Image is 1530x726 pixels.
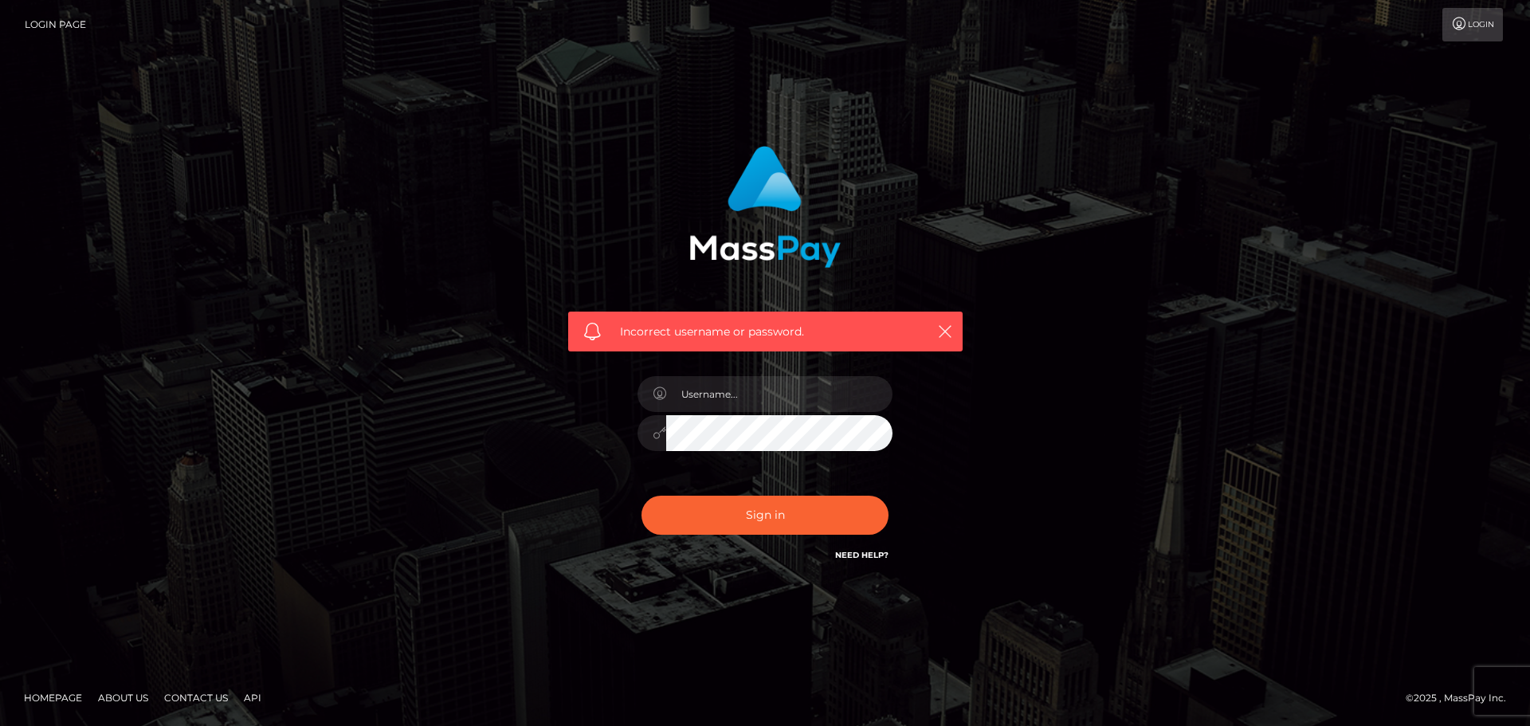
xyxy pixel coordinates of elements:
[689,146,841,268] img: MassPay Login
[18,685,88,710] a: Homepage
[835,550,889,560] a: Need Help?
[641,496,889,535] button: Sign in
[237,685,268,710] a: API
[1442,8,1503,41] a: Login
[25,8,86,41] a: Login Page
[1406,689,1518,707] div: © 2025 , MassPay Inc.
[92,685,155,710] a: About Us
[620,324,911,340] span: Incorrect username or password.
[666,376,892,412] input: Username...
[158,685,234,710] a: Contact Us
